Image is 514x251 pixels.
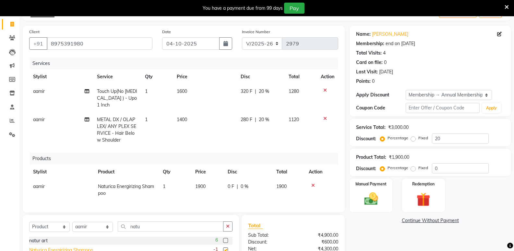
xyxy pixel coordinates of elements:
[293,239,343,245] div: ₹600.00
[237,69,285,84] th: Disc
[97,117,136,143] span: METAL DX / OLAPLEX/ ANY PLEX SERVICE - Hair Below Shoulder
[289,117,299,122] span: 1120
[195,183,206,189] span: 1900
[272,165,305,179] th: Total
[145,88,148,94] span: 1
[284,3,305,14] button: Pay
[482,103,501,113] button: Apply
[173,69,236,84] th: Price
[379,69,393,75] div: [DATE]
[33,88,45,94] span: aamir
[285,69,317,84] th: Total
[177,117,187,122] span: 1400
[241,88,252,95] span: 320 F
[29,165,94,179] th: Stylist
[289,88,299,94] span: 1280
[255,116,256,123] span: |
[33,183,45,189] span: aamir
[203,5,283,12] div: You have a payment due from 99 days
[259,88,269,95] span: 20 %
[360,191,382,207] img: _cash.svg
[248,222,263,229] span: Total
[356,50,382,56] div: Total Visits:
[388,124,409,131] div: ₹3,000.00
[388,165,408,171] label: Percentage
[97,88,137,108] span: Touch Up(No [MEDICAL_DATA] ) - Upo 1 Inch
[356,105,405,111] div: Coupon Code
[356,124,386,131] div: Service Total:
[356,165,376,172] div: Discount:
[372,78,375,85] div: 0
[163,183,165,189] span: 1
[215,237,218,244] span: 6
[418,165,428,171] label: Fixed
[355,181,387,187] label: Manual Payment
[388,135,408,141] label: Percentage
[241,183,248,190] span: 0 %
[412,181,435,187] label: Redemption
[406,103,480,113] input: Enter Offer / Coupon Code
[351,217,509,224] a: Continue Without Payment
[356,135,376,142] div: Discount:
[356,78,371,85] div: Points:
[317,69,338,84] th: Action
[47,37,152,50] input: Search by Name/Mobile/Email/Code
[243,232,293,239] div: Sub Total:
[386,40,415,47] div: end on [DATE]
[356,154,386,161] div: Product Total:
[276,183,287,189] span: 1900
[191,165,224,179] th: Price
[228,183,234,190] span: 0 F
[412,191,435,208] img: _gift.svg
[241,116,252,123] span: 280 F
[255,88,256,95] span: |
[293,232,343,239] div: ₹4,900.00
[418,135,428,141] label: Fixed
[383,50,386,56] div: 4
[237,183,238,190] span: |
[259,116,269,123] span: 20 %
[384,59,387,66] div: 0
[94,165,159,179] th: Product
[242,29,270,35] label: Invoice Number
[356,92,405,98] div: Apply Discount
[29,237,48,244] div: natur art
[356,69,378,75] div: Last Visit:
[356,59,383,66] div: Card on file:
[389,154,409,161] div: ₹1,900.00
[141,69,173,84] th: Qty
[243,239,293,245] div: Discount:
[30,153,343,165] div: Products
[145,117,148,122] span: 1
[162,29,171,35] label: Date
[356,40,384,47] div: Membership:
[98,183,154,196] span: Naturica Energirizing Shampoo
[118,221,223,232] input: Search or Scan
[30,57,343,69] div: Services
[372,31,408,38] a: [PERSON_NAME]
[93,69,141,84] th: Service
[177,88,187,94] span: 1600
[224,165,272,179] th: Disc
[29,29,40,35] label: Client
[29,69,93,84] th: Stylist
[159,165,191,179] th: Qty
[356,31,371,38] div: Name:
[29,37,47,50] button: +91
[33,117,45,122] span: aamir
[305,165,338,179] th: Action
